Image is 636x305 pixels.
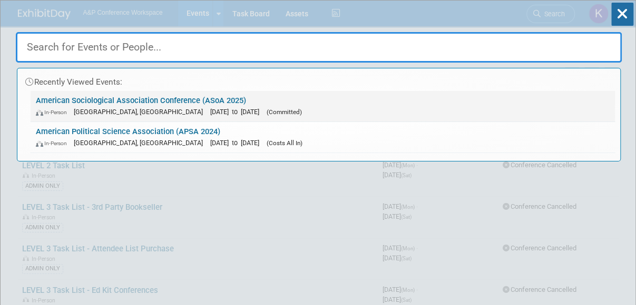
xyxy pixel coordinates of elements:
[31,122,615,152] a: American Political Science Association (APSA 2024) In-Person [GEOGRAPHIC_DATA], [GEOGRAPHIC_DATA]...
[74,108,208,116] span: [GEOGRAPHIC_DATA], [GEOGRAPHIC_DATA]
[23,68,615,91] div: Recently Viewed Events:
[210,108,265,116] span: [DATE] to [DATE]
[74,139,208,147] span: [GEOGRAPHIC_DATA], [GEOGRAPHIC_DATA]
[36,109,72,116] span: In-Person
[267,139,302,147] span: (Costs All In)
[36,140,72,147] span: In-Person
[16,32,622,63] input: Search for Events or People...
[31,91,615,121] a: American Sociological Association Conference (ASoA 2025) In-Person [GEOGRAPHIC_DATA], [GEOGRAPHIC...
[210,139,265,147] span: [DATE] to [DATE]
[267,108,302,116] span: (Committed)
